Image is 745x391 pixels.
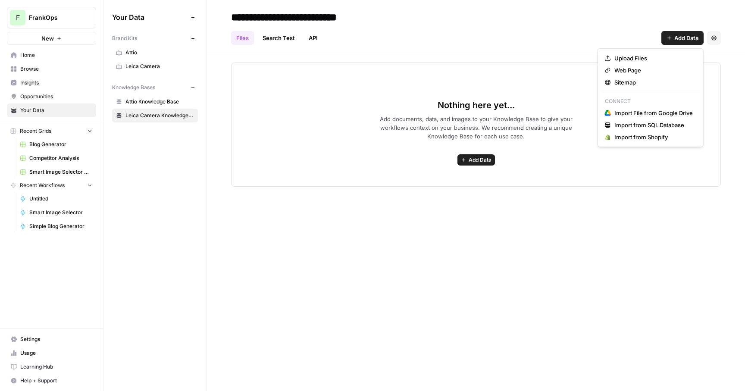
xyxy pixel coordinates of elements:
a: Smart Image Selector [16,206,96,219]
span: Import from Shopify [614,133,693,141]
button: New [7,32,96,45]
a: Home [7,48,96,62]
a: Simple Blog Generator [16,219,96,233]
button: Workspace: FrankOps [7,7,96,28]
a: Files [231,31,254,45]
span: Browse [20,65,92,73]
a: Blog Generator [16,138,96,151]
a: Leica Camera Knowledge Base [112,109,198,122]
span: Knowledge Bases [112,84,155,91]
a: Attio Knowledge Base [112,95,198,109]
a: Attio [112,46,198,59]
span: New [41,34,54,43]
span: Your Data [112,12,188,22]
span: Learning Hub [20,363,92,371]
a: Search Test [257,31,300,45]
span: Recent Grids [20,127,51,135]
span: Web Page [614,66,693,75]
span: Untitled [29,195,92,203]
span: Simple Blog Generator [29,222,92,230]
a: Smart Image Selector Grid [16,165,96,179]
span: Insights [20,79,92,87]
span: FrankOps [29,13,81,22]
span: Import from SQL Database [614,121,693,129]
span: Attio Knowledge Base [125,98,194,106]
a: Your Data [7,103,96,117]
span: Upload Files [614,54,693,63]
span: Attio [125,49,194,56]
span: Home [20,51,92,59]
span: Your Data [20,106,92,114]
a: Opportunities [7,90,96,103]
a: Browse [7,62,96,76]
span: Leica Camera Knowledge Base [125,112,194,119]
span: Blog Generator [29,141,92,148]
div: Add Data [598,48,704,147]
span: Add Data [469,156,491,164]
span: Add Data [674,34,698,42]
button: Recent Grids [7,125,96,138]
a: Learning Hub [7,360,96,374]
a: Settings [7,332,96,346]
a: Competitor Analysis [16,151,96,165]
span: Smart Image Selector [29,209,92,216]
button: Add Data [457,154,495,166]
button: Add Data [661,31,704,45]
button: Recent Workflows [7,179,96,192]
a: API [304,31,323,45]
a: Leica Camera [112,59,198,73]
span: Smart Image Selector Grid [29,168,92,176]
span: Nothing here yet... [438,99,515,111]
span: Usage [20,349,92,357]
span: Settings [20,335,92,343]
span: Brand Kits [112,34,137,42]
span: Recent Workflows [20,181,65,189]
span: Help + Support [20,377,92,385]
button: Help + Support [7,374,96,388]
p: Connect [601,96,700,107]
span: F [16,13,20,23]
span: Leica Camera [125,63,194,70]
span: Competitor Analysis [29,154,92,162]
a: Untitled [16,192,96,206]
span: Add documents, data, and images to your Knowledge Base to give your workflows context on your bus... [366,115,586,141]
a: Insights [7,76,96,90]
span: Sitemap [614,78,693,87]
span: Import File from Google Drive [614,109,693,117]
a: Usage [7,346,96,360]
span: Opportunities [20,93,92,100]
